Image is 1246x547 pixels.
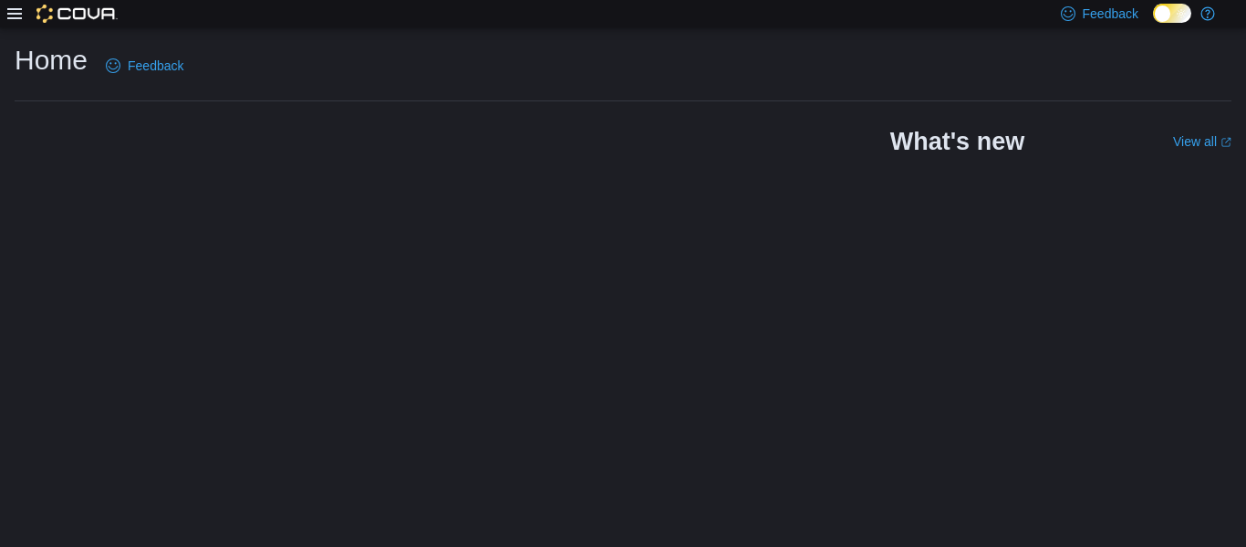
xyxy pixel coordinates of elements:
[1220,137,1231,148] svg: External link
[99,47,191,84] a: Feedback
[36,5,118,23] img: Cova
[128,57,183,75] span: Feedback
[1153,4,1191,23] input: Dark Mode
[15,42,88,79] h1: Home
[1153,23,1154,24] span: Dark Mode
[1083,5,1138,23] span: Feedback
[890,127,1024,156] h2: What's new
[1173,134,1231,149] a: View allExternal link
